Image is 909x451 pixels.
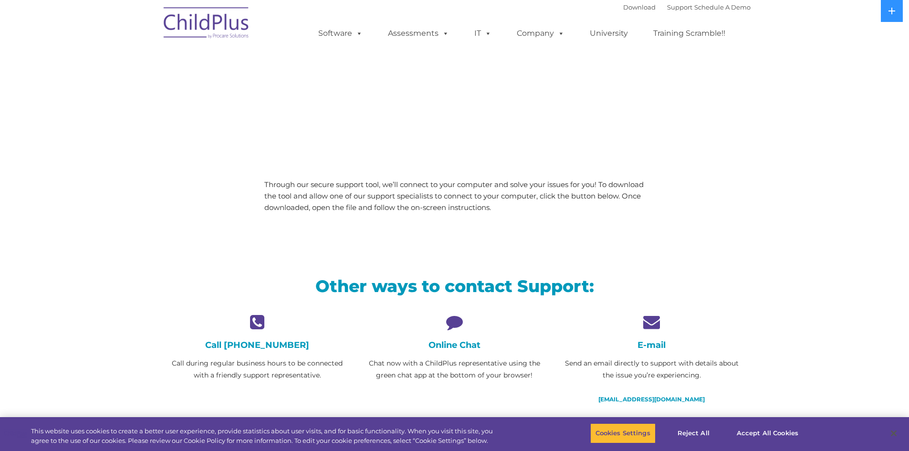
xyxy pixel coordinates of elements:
button: Cookies Settings [590,423,656,443]
font: | [623,3,751,11]
p: Through our secure support tool, we’ll connect to your computer and solve your issues for you! To... [264,179,645,213]
img: ChildPlus by Procare Solutions [159,0,254,48]
a: Company [507,24,574,43]
p: Send an email directly to support with details about the issue you’re experiencing. [560,357,743,381]
h4: Call [PHONE_NUMBER] [166,340,349,350]
a: IT [465,24,501,43]
button: Close [883,423,904,444]
span: LiveSupport with SplashTop [166,69,523,98]
a: [EMAIL_ADDRESS][DOMAIN_NAME] [598,396,705,403]
button: Reject All [664,423,723,443]
h2: Other ways to contact Support: [166,275,743,297]
div: This website uses cookies to create a better user experience, provide statistics about user visit... [31,427,500,445]
h4: Online Chat [363,340,546,350]
p: Chat now with a ChildPlus representative using the green chat app at the bottom of your browser! [363,357,546,381]
a: Support [667,3,692,11]
a: Software [309,24,372,43]
h4: E-mail [560,340,743,350]
a: Download [623,3,656,11]
button: Accept All Cookies [731,423,804,443]
a: Assessments [378,24,459,43]
a: Training Scramble!! [644,24,735,43]
a: Schedule A Demo [694,3,751,11]
a: University [580,24,637,43]
p: Call during regular business hours to be connected with a friendly support representative. [166,357,349,381]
